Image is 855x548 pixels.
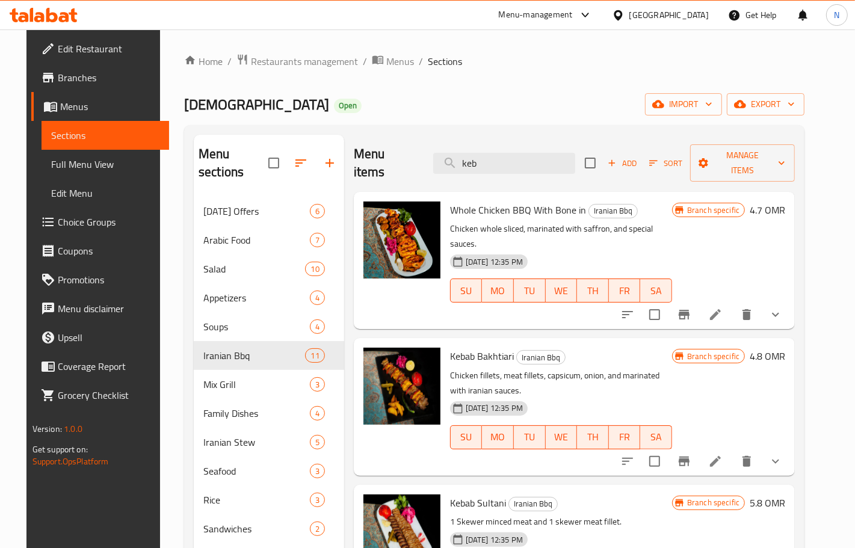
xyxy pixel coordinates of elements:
span: SU [455,282,478,300]
span: Sort [649,156,682,170]
a: Menus [372,54,414,69]
span: [DEMOGRAPHIC_DATA] [184,91,329,118]
a: Upsell [31,323,169,352]
div: items [310,319,325,334]
span: 1.0.0 [64,421,82,437]
div: Rice [203,493,310,507]
button: Branch-specific-item [670,300,699,329]
button: TH [577,425,609,449]
span: Manage items [700,148,785,178]
button: Add [603,154,641,173]
span: 3 [310,466,324,477]
span: Select all sections [261,150,286,176]
svg: Show Choices [768,454,783,469]
div: Salad10 [194,254,344,283]
span: SA [645,428,667,446]
a: Branches [31,63,169,92]
span: Version: [32,421,62,437]
div: Soups [203,319,310,334]
div: Iranian Stew5 [194,428,344,457]
span: Grocery Checklist [58,388,159,402]
span: Family Dishes [203,406,310,420]
div: Iranian Bbq [508,497,558,511]
div: items [310,435,325,449]
div: Salad [203,262,306,276]
li: / [419,54,423,69]
a: Edit menu item [708,307,723,322]
div: [DATE] Offers6 [194,197,344,226]
span: [DATE] 12:35 PM [461,534,528,546]
li: / [363,54,367,69]
span: SA [645,282,667,300]
span: Menus [386,54,414,69]
div: items [305,348,324,363]
div: items [310,291,325,305]
span: TU [519,282,541,300]
span: Kebab Sultani [450,494,506,512]
div: items [310,464,325,478]
a: Support.OpsPlatform [32,454,109,469]
div: items [305,262,324,276]
span: Iranian Bbq [589,204,637,218]
a: Sections [42,121,169,150]
span: 3 [310,379,324,390]
span: [DATE] 12:35 PM [461,256,528,268]
a: Edit Restaurant [31,34,169,63]
span: Iranian Bbq [517,351,565,365]
a: Promotions [31,265,169,294]
a: Coverage Report [31,352,169,381]
span: Seafood [203,464,310,478]
span: Add item [603,154,641,173]
button: TU [514,425,546,449]
span: Edit Restaurant [58,42,159,56]
span: Sections [51,128,159,143]
button: import [645,93,722,115]
div: Menu-management [499,8,573,22]
span: TH [582,428,604,446]
span: Whole Chicken BBQ With Bone in [450,201,586,219]
a: Menu disclaimer [31,294,169,323]
div: Seafood3 [194,457,344,485]
span: import [655,97,712,112]
div: Appetizers4 [194,283,344,312]
span: Open [334,100,362,111]
button: TH [577,279,609,303]
button: WE [546,425,578,449]
a: Restaurants management [236,54,358,69]
span: MO [487,428,509,446]
span: [DATE] 12:35 PM [461,402,528,414]
span: Add [606,156,638,170]
p: 1 Skewer minced meat and 1 skewer meat fillet. [450,514,672,529]
span: Iranian Bbq [203,348,306,363]
span: Branches [58,70,159,85]
span: 4 [310,408,324,419]
span: 7 [310,235,324,246]
span: 5 [310,437,324,448]
nav: breadcrumb [184,54,804,69]
span: Mix Grill [203,377,310,392]
span: Select to update [642,302,667,327]
span: MO [487,282,509,300]
span: Edit Menu [51,186,159,200]
span: Arabic Food [203,233,310,247]
span: Menu disclaimer [58,301,159,316]
button: SU [450,425,483,449]
div: Mix Grill3 [194,370,344,399]
span: Sandwiches [203,522,310,536]
button: export [727,93,804,115]
span: Coverage Report [58,359,159,374]
span: Sort items [641,154,690,173]
button: FR [609,279,641,303]
div: Iranian Bbq11 [194,341,344,370]
span: Choice Groups [58,215,159,229]
span: export [736,97,795,112]
span: Menus [60,99,159,114]
span: 2 [310,523,324,535]
h6: 4.8 OMR [750,348,785,365]
a: Coupons [31,236,169,265]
